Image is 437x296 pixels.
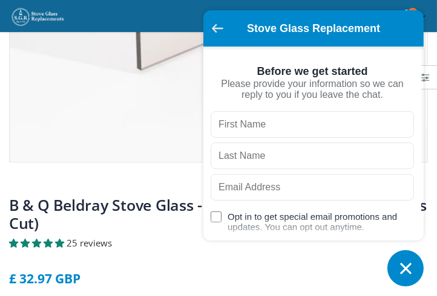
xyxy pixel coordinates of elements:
[408,8,418,18] span: 0
[9,237,67,249] span: 5.00 stars
[9,270,80,287] span: £ 32.97 GBP
[200,10,427,286] inbox-online-store-chat: Shopify online store chat
[67,237,112,249] span: 25 reviews
[355,8,366,25] a: Menu
[9,195,427,233] a: B & Q Beldray Stove Glass - 250mm x 185mm (Top Corners Cut)
[397,5,428,29] a: 0
[11,7,65,27] img: Stove Glass Replacement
